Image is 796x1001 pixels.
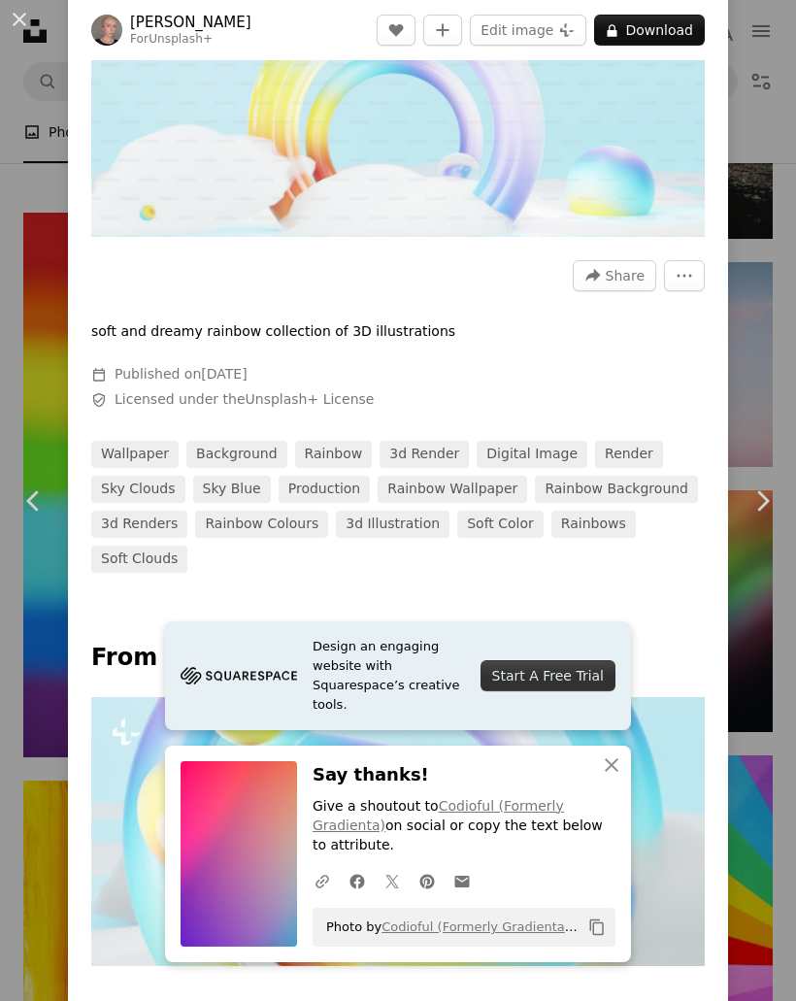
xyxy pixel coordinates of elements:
a: production [279,476,370,503]
span: Photo by on [316,912,580,943]
div: For [130,32,251,48]
a: soft color [457,511,544,538]
a: render [595,441,663,468]
a: background [186,441,287,468]
a: Design an engaging website with Squarespace’s creative tools.Start A Free Trial [165,621,631,730]
p: soft and dreamy rainbow collection of 3D illustrations [91,322,455,342]
a: rainbow colours [195,511,328,538]
a: Unsplash+ License [246,391,375,407]
a: rainbows [551,511,636,538]
a: sky blue [193,476,271,503]
a: Share over email [445,861,480,900]
a: Codioful (Formerly Gradienta) [313,798,564,833]
a: wallpaper [91,441,179,468]
a: Share on Facebook [340,861,375,900]
a: 3d render [380,441,469,468]
a: a multicolored object is floating in the air [91,822,737,840]
a: soft clouds [91,546,187,573]
a: Unsplash+ [149,32,213,46]
a: rainbow background [535,476,698,503]
button: Add to Collection [423,15,462,46]
img: Go to Galina Nelyubova's profile [91,15,122,46]
img: file-1705255347840-230a6ab5bca9image [181,661,297,690]
h3: Say thanks! [313,761,615,789]
img: a multicolored object is floating in the air [91,697,737,966]
a: rainbow [295,441,373,468]
button: Copy to clipboard [580,911,614,944]
p: Give a shoutout to on social or copy the text below to attribute. [313,797,615,855]
a: Share on Pinterest [410,861,445,900]
span: Design an engaging website with Squarespace’s creative tools. [313,637,465,715]
button: Download [594,15,705,46]
button: Like [377,15,415,46]
button: Share this image [573,260,656,291]
button: More Actions [664,260,705,291]
a: 3d illustration [336,511,449,538]
span: Share [606,261,645,290]
div: Start A Free Trial [481,660,615,691]
a: 3d renders [91,511,187,538]
a: rainbow wallpaper [378,476,527,503]
a: [PERSON_NAME] [130,13,251,32]
a: Codioful (Formerly Gradienta) [381,919,578,934]
a: Share on Twitter [375,861,410,900]
span: Published on [115,366,248,382]
p: From this series [91,643,705,674]
a: digital image [477,441,587,468]
span: Licensed under the [115,390,374,410]
a: sky clouds [91,476,185,503]
time: May 3, 2023 at 3:44:03 AM CDT [201,366,247,382]
button: Edit image [470,15,586,46]
a: Next [728,408,796,594]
